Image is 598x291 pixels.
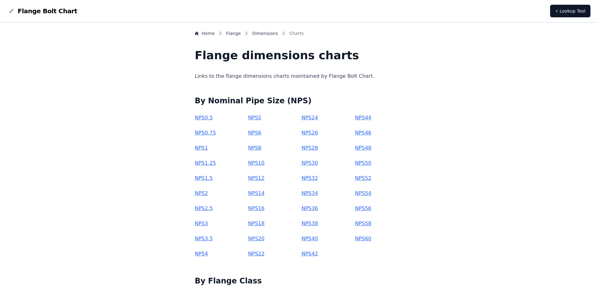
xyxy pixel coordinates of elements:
a: NPS14 [248,190,264,196]
a: NPS20 [248,236,264,242]
a: NPS28 [301,145,318,151]
a: NPS26 [301,130,318,136]
a: NPS38 [301,220,318,226]
a: NPS42 [301,251,318,257]
a: NPS10 [248,160,264,166]
a: ⚡ Lookup Tool [550,5,590,17]
a: NPS16 [248,205,264,211]
a: Dimensions [252,30,278,37]
span: Flange Bolt Chart [18,7,77,15]
a: NPS22 [248,251,264,257]
a: NPS36 [301,205,318,211]
a: NPS60 [355,236,371,242]
a: NPS2 [195,190,208,196]
a: NPS34 [301,190,318,196]
a: NPS0.75 [195,130,216,136]
p: Links to the flange dimensions charts maintained by Flange Bolt Chart. [195,72,404,81]
a: NPS3 [195,220,208,226]
a: NPS6 [248,130,261,136]
h2: By Flange Class [195,276,404,286]
a: NPS52 [355,175,371,181]
img: Flange Bolt Chart Logo [8,7,15,15]
a: NPS2.5 [195,205,213,211]
a: NPS1 [195,145,208,151]
a: NPS0.5 [195,115,213,121]
a: NPS24 [301,115,318,121]
nav: Breadcrumb [195,30,404,39]
a: NPS58 [355,220,371,226]
a: NPS46 [355,130,371,136]
a: NPS18 [248,220,264,226]
a: NPS1.5 [195,175,213,181]
a: NPS56 [355,205,371,211]
a: NPS44 [355,115,371,121]
h1: Flange dimensions charts [195,49,404,62]
a: NPS4 [195,251,208,257]
a: Flange Bolt Chart LogoFlange Bolt Chart [8,7,77,15]
a: NPS1.25 [195,160,216,166]
a: NPS40 [301,236,318,242]
a: NPS50 [355,160,371,166]
a: NPS32 [301,175,318,181]
a: NPS3.5 [195,236,213,242]
a: NPS5 [248,115,261,121]
a: NPS12 [248,175,264,181]
span: Charts [289,30,304,37]
a: Flange [226,30,241,37]
a: NPS30 [301,160,318,166]
a: NPS8 [248,145,261,151]
h2: By Nominal Pipe Size (NPS) [195,96,404,106]
a: Home [195,30,215,37]
a: NPS54 [355,190,371,196]
a: NPS48 [355,145,371,151]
